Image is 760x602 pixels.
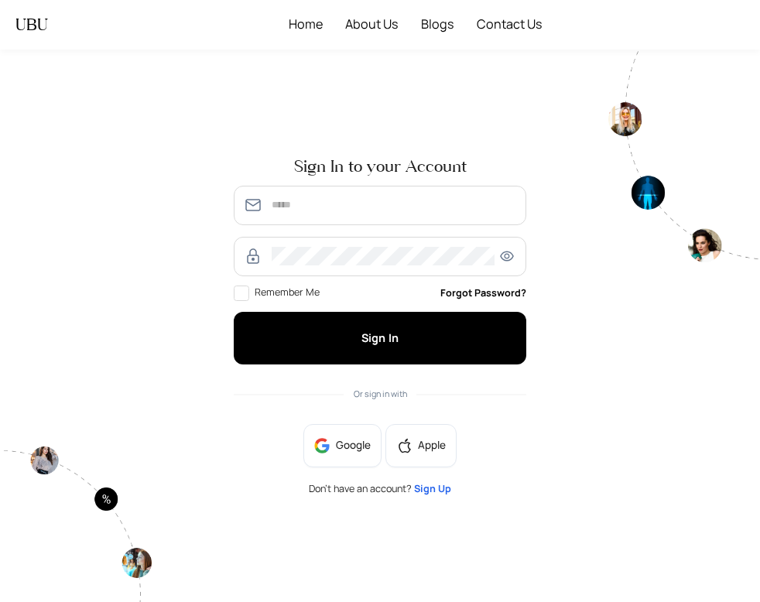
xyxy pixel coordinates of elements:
span: eye [498,249,516,263]
span: Don’t have an account? [309,484,451,494]
button: appleApple [385,424,457,467]
a: Forgot Password? [429,285,526,302]
span: Home [289,2,323,47]
img: authpagecirlce2-Tt0rwQ38.png [608,50,760,262]
span: Remember Me [255,286,320,299]
span: Blogs [421,2,454,47]
a: UBU [15,2,48,47]
img: google-BnAmSPDJ.png [314,438,330,453]
span: apple [397,438,413,453]
img: SmmOVPU3il4LzjOz1YszJ8A9TzvK+6qU9RAAAAAElFTkSuQmCC [244,196,262,214]
img: RzWbU6KsXbv8M5bTtlu7p38kHlzSfb4MlcTUAAAAASUVORK5CYII= [244,247,262,265]
span: About Us [345,2,399,47]
span: Sign In to your Account [234,158,526,175]
span: Contact Us [477,2,543,47]
button: Google [303,424,382,467]
span: Or sign in with [354,388,407,399]
span: Apple [418,437,446,454]
span: Google [336,437,371,454]
span: Sign In [361,330,399,347]
button: Sign In [234,312,526,364]
a: Sign Up [414,482,451,495]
